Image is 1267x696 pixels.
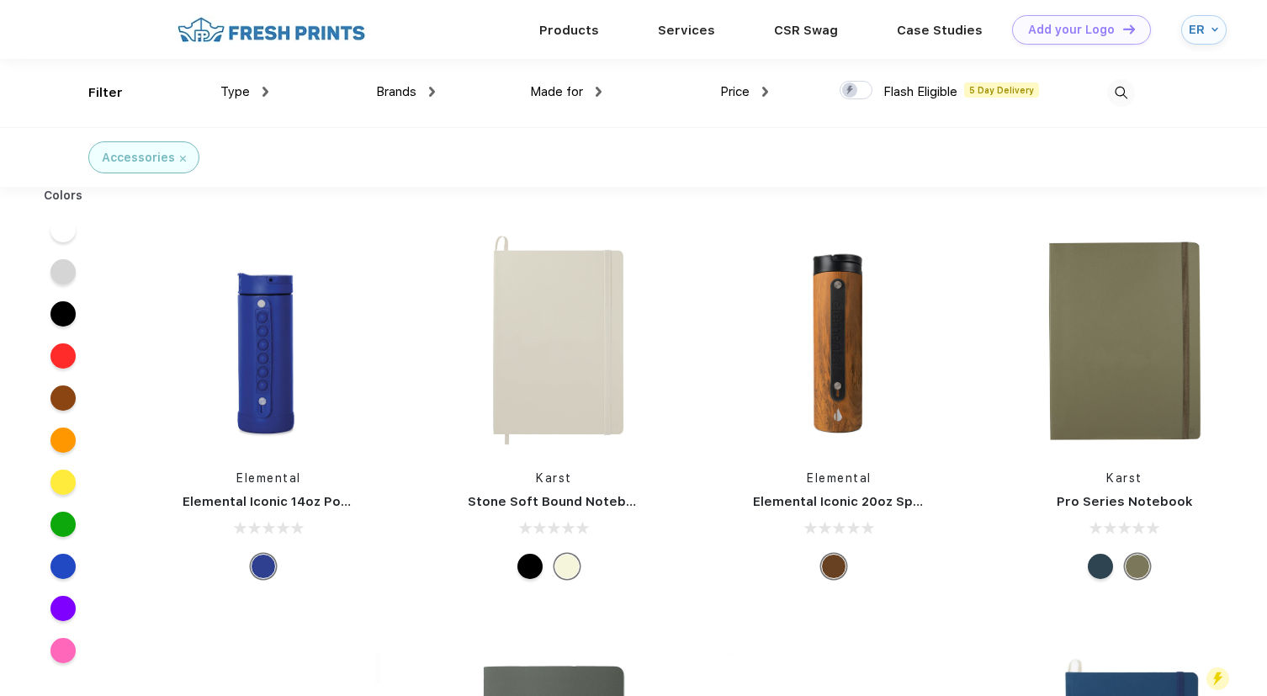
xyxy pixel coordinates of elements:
[1088,554,1113,579] div: Navy
[429,87,435,97] img: dropdown.png
[753,494,1104,509] a: Elemental Iconic 20oz Sport Water Bottle - Teak Wood
[807,471,872,485] a: Elemental
[172,15,370,45] img: fo%20logo%202.webp
[728,229,952,453] img: func=resize&h=266
[1106,471,1142,485] a: Karst
[220,84,250,99] span: Type
[1013,229,1237,453] img: func=resize&h=266
[720,84,750,99] span: Price
[1123,24,1135,34] img: DT
[964,82,1039,98] span: 5 Day Delivery
[883,84,957,99] span: Flash Eligible
[821,554,846,579] div: Teak Wood
[1107,79,1135,107] img: desktop_search.svg
[1206,667,1229,690] img: flash_active_toggle.svg
[596,87,602,97] img: dropdown.png
[658,23,715,38] a: Services
[180,156,186,162] img: filter_cancel.svg
[88,83,123,103] div: Filter
[536,471,572,485] a: Karst
[1211,26,1218,33] img: arrow_down_blue.svg
[774,23,838,38] a: CSR Swag
[443,229,666,453] img: func=resize&h=266
[157,229,381,453] img: func=resize&h=266
[1028,23,1115,37] div: Add your Logo
[530,84,583,99] span: Made for
[102,149,175,167] div: Accessories
[262,87,268,97] img: dropdown.png
[554,554,580,579] div: Beige
[1125,554,1150,579] div: Olive
[183,494,438,509] a: Elemental Iconic 14oz Pop Fidget Bottle
[762,87,768,97] img: dropdown.png
[1189,23,1207,37] div: ER
[236,471,301,485] a: Elemental
[517,554,543,579] div: Black
[539,23,599,38] a: Products
[251,554,276,579] div: Royal Blue
[1057,494,1193,509] a: Pro Series Notebook
[376,84,416,99] span: Brands
[31,187,96,205] div: Colors
[468,494,650,509] a: Stone Soft Bound Notebook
